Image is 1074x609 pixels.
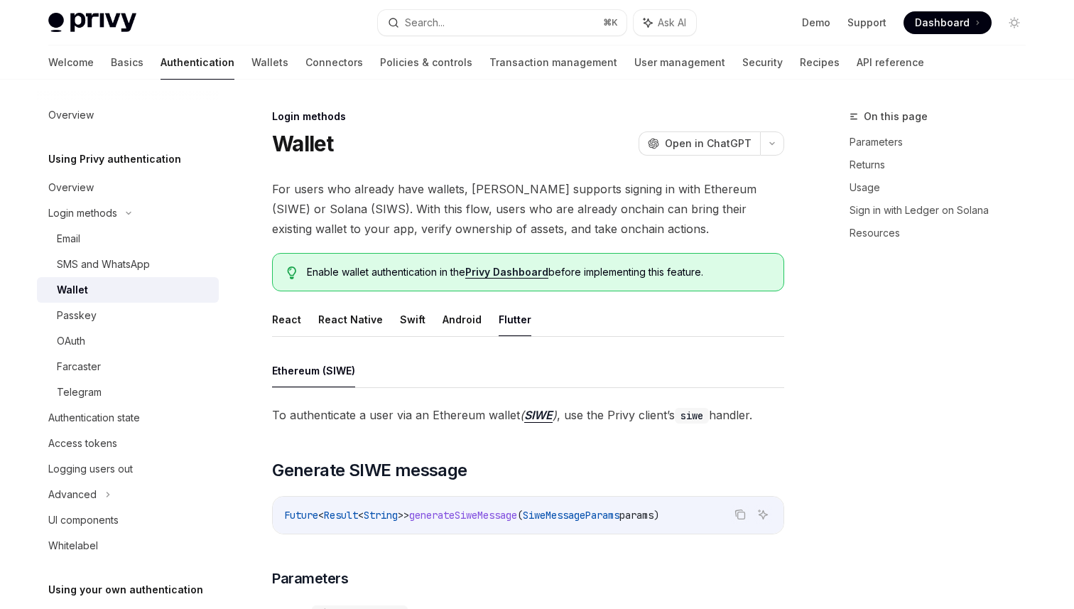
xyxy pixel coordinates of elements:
a: Authentication state [37,405,219,431]
div: OAuth [57,333,85,350]
span: >> [398,509,409,522]
span: params) [619,509,659,522]
button: Android [443,303,482,336]
a: User management [634,45,725,80]
a: Basics [111,45,143,80]
img: light logo [48,13,136,33]
span: < [358,509,364,522]
div: Email [57,230,80,247]
h5: Using Privy authentication [48,151,181,168]
span: < [318,509,324,522]
a: Access tokens [37,431,219,456]
div: Search... [405,14,445,31]
button: Ask AI [754,505,772,524]
button: React Native [318,303,383,336]
a: OAuth [37,328,219,354]
a: Passkey [37,303,219,328]
code: siwe [675,408,709,424]
span: ⌘ K [603,17,618,28]
button: Toggle dark mode [1003,11,1026,34]
button: Open in ChatGPT [639,131,760,156]
a: API reference [857,45,924,80]
button: Ethereum (SIWE) [272,354,355,387]
a: Privy Dashboard [465,266,548,279]
svg: Tip [287,266,297,279]
a: Resources [850,222,1037,244]
div: Login methods [48,205,117,222]
span: Ask AI [658,16,686,30]
a: Telegram [37,379,219,405]
span: Result [324,509,358,522]
a: UI components [37,507,219,533]
div: UI components [48,512,119,529]
a: Logging users out [37,456,219,482]
a: Farcaster [37,354,219,379]
a: Whitelabel [37,533,219,559]
a: Demo [802,16,830,30]
h1: Wallet [272,131,334,156]
button: Search...⌘K [378,10,626,36]
em: ( ) [520,408,557,423]
a: Dashboard [904,11,992,34]
span: To authenticate a user via an Ethereum wallet , use the Privy client’s handler. [272,405,784,425]
span: generateSiweMessage [409,509,517,522]
a: Wallet [37,277,219,303]
button: Copy the contents from the code block [731,505,749,524]
div: Logging users out [48,460,133,478]
a: Recipes [800,45,840,80]
a: Support [847,16,886,30]
button: Swift [400,303,425,336]
h5: Using your own authentication [48,581,203,598]
a: Overview [37,175,219,200]
span: Future [284,509,318,522]
div: Passkey [57,307,97,324]
a: Welcome [48,45,94,80]
a: Policies & controls [380,45,472,80]
a: Authentication [161,45,234,80]
span: Generate SIWE message [272,459,467,482]
div: Wallet [57,281,88,298]
a: SMS and WhatsApp [37,252,219,277]
a: Usage [850,176,1037,199]
div: Overview [48,179,94,196]
a: Email [37,226,219,252]
a: SIWE [524,408,553,423]
div: Login methods [272,109,784,124]
button: React [272,303,301,336]
a: Parameters [850,131,1037,153]
a: Security [742,45,783,80]
span: String [364,509,398,522]
div: Farcaster [57,358,101,375]
a: Overview [37,102,219,128]
div: Authentication state [48,409,140,426]
span: Dashboard [915,16,970,30]
span: Open in ChatGPT [665,136,752,151]
span: On this page [864,108,928,125]
a: Connectors [305,45,363,80]
div: Access tokens [48,435,117,452]
a: Returns [850,153,1037,176]
span: Enable wallet authentication in the before implementing this feature. [307,265,769,279]
div: SMS and WhatsApp [57,256,150,273]
div: Telegram [57,384,102,401]
a: Transaction management [489,45,617,80]
span: SiweMessageParams [523,509,619,522]
div: Overview [48,107,94,124]
a: Wallets [251,45,288,80]
button: Ask AI [634,10,696,36]
a: Sign in with Ledger on Solana [850,199,1037,222]
button: Flutter [499,303,531,336]
div: Advanced [48,486,97,503]
span: Parameters [272,568,348,588]
div: Whitelabel [48,537,98,554]
span: ( [517,509,523,522]
span: For users who already have wallets, [PERSON_NAME] supports signing in with Ethereum (SIWE) or Sol... [272,179,784,239]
